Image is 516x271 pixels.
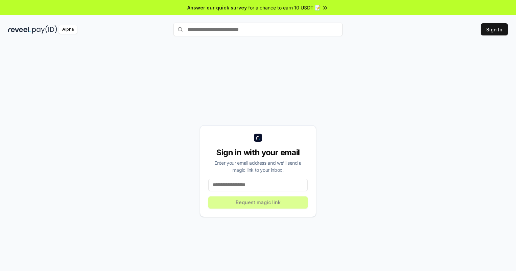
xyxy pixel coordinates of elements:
button: Sign In [481,23,508,35]
span: for a chance to earn 10 USDT 📝 [248,4,321,11]
img: logo_small [254,134,262,142]
img: reveel_dark [8,25,31,34]
img: pay_id [32,25,57,34]
div: Enter your email address and we’ll send a magic link to your inbox. [208,159,308,173]
span: Answer our quick survey [187,4,247,11]
div: Alpha [58,25,77,34]
div: Sign in with your email [208,147,308,158]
